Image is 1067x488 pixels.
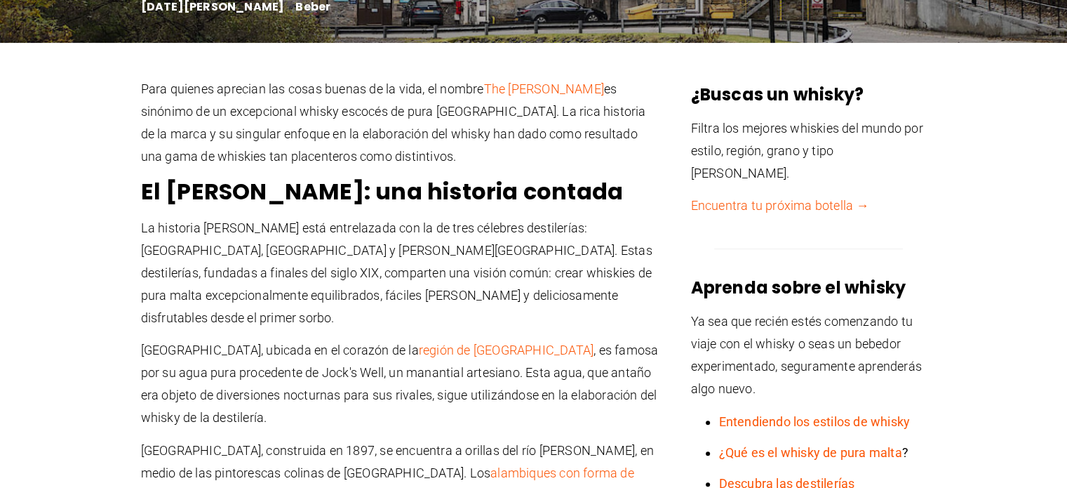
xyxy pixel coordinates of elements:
[419,343,593,357] a: región de [GEOGRAPHIC_DATA]
[902,445,908,460] font: ?
[690,314,921,396] font: Ya sea que recién estés comenzando tu viaje con el whisky o seas un bebedor experimentado, segura...
[141,220,652,325] font: La historia [PERSON_NAME] está entrelazada con la de tres célebres destilerías: [GEOGRAPHIC_DATA]...
[141,176,624,207] font: El [PERSON_NAME]: una historia contada
[690,276,906,299] font: Aprenda sobre el whisky
[690,198,868,213] a: Encuentra tu próxima botella →
[141,343,419,357] font: [GEOGRAPHIC_DATA], ubicada en el corazón de la
[141,81,484,96] font: Para quienes aprecian las cosas buenas de la vida, el nombre
[718,445,901,460] a: ¿Qué es el whisky de pura malta
[690,83,864,106] font: ¿Buscas un whisky?
[484,81,604,96] a: The [PERSON_NAME]
[718,414,910,429] a: Entendiendo los estilos de whisky
[141,81,646,164] font: es sinónimo de un excepcional whisky escocés de pura [GEOGRAPHIC_DATA]. La rica historia de la ma...
[690,121,922,180] font: Filtra los mejores whiskies del mundo por estilo, región, grano y tipo [PERSON_NAME].
[141,443,654,480] font: [GEOGRAPHIC_DATA], construida en 1897, se encuentra a orillas del río [PERSON_NAME], en medio de ...
[141,2,285,12] a: [DATE][PERSON_NAME]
